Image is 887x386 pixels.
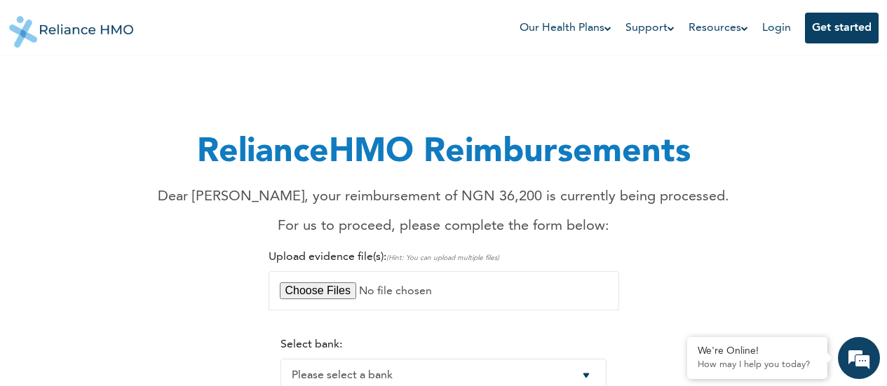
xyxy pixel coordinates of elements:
a: Resources [689,20,748,36]
a: Login [762,22,791,34]
p: For us to proceed, please complete the form below: [158,216,729,237]
h1: RelianceHMO Reimbursements [158,127,729,178]
p: Dear [PERSON_NAME], your reimbursement of NGN 36,200 is currently being processed. [158,186,729,207]
label: Select bank: [280,339,342,350]
p: How may I help you today? [698,359,817,371]
a: Support [625,20,675,36]
span: (Hint: You can upload multiple files) [386,254,499,261]
label: Upload evidence file(s): [269,251,499,263]
a: Our Health Plans [520,20,611,36]
img: Reliance HMO's Logo [9,6,134,48]
button: Get started [805,13,879,43]
div: We're Online! [698,345,817,357]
